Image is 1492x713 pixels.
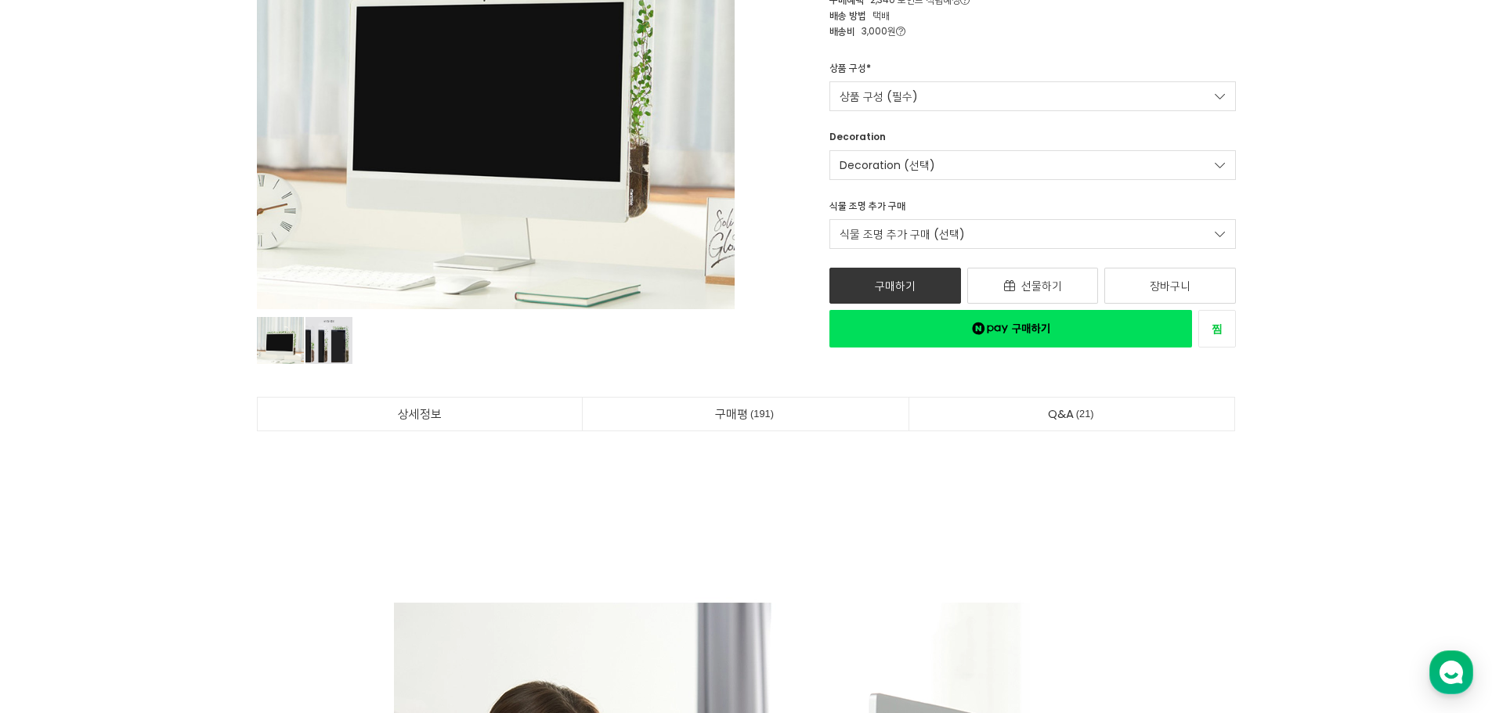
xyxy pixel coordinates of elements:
a: 식물 조명 추가 구매 (선택) [829,219,1236,249]
div: 상품 구성 [829,61,871,81]
span: 21 [1074,405,1096,422]
span: 191 [748,405,776,422]
a: 상세정보 [258,398,583,430]
a: 상품 구성 (필수) [829,81,1236,111]
a: 대화 [103,496,202,535]
div: Decoration [829,130,886,150]
span: 설정 [242,520,261,532]
a: 설정 [202,496,301,535]
a: Decoration (선택) [829,150,1236,180]
a: 새창 [829,310,1192,347]
a: 선물하기 [967,268,1099,304]
a: 새창 [1198,310,1236,347]
a: Q&A21 [909,398,1235,430]
a: 홈 [5,496,103,535]
a: 장바구니 [1104,268,1236,304]
span: 홈 [49,520,59,532]
div: 식물 조명 추가 구매 [829,199,905,219]
span: 배송비 [829,24,855,38]
span: 대화 [143,520,162,533]
a: 구매평191 [583,398,909,430]
span: 선물하기 [1021,278,1062,293]
a: 구매하기 [829,268,961,304]
span: 배송 방법 [829,9,866,22]
span: 택배 [872,9,890,22]
span: 3,000원 [862,24,905,38]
